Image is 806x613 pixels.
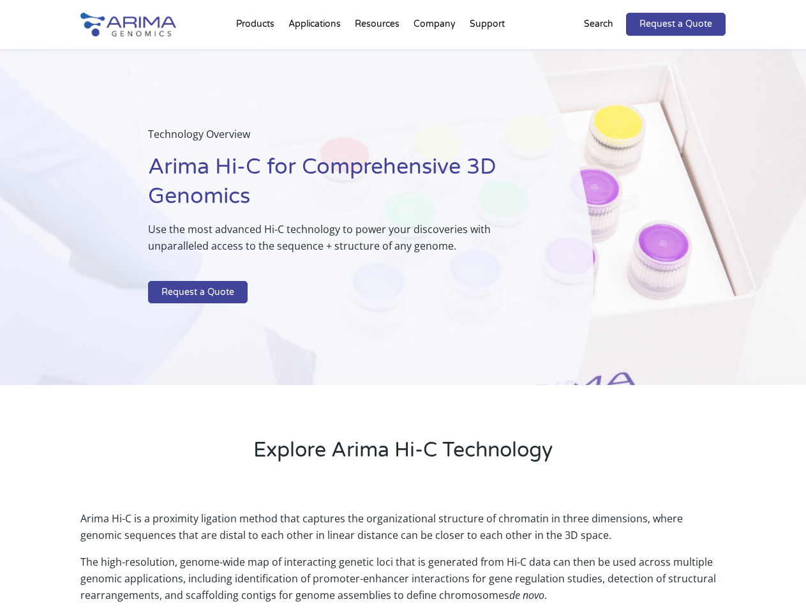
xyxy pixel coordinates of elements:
a: Request a Quote [148,281,248,304]
a: Request a Quote [626,13,726,36]
p: Search [584,16,613,33]
p: Technology Overview [148,126,529,153]
p: Use the most advanced Hi-C technology to power your discoveries with unparalleled access to the s... [148,221,529,264]
h1: Arima Hi-C for Comprehensive 3D Genomics [148,153,529,221]
img: Arima-Genomics-logo [80,13,176,36]
h2: Explore Arima Hi-C Technology [80,436,725,474]
i: de novo [509,588,544,602]
p: Arima Hi-C is a proximity ligation method that captures the organizational structure of chromatin... [80,510,725,554]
